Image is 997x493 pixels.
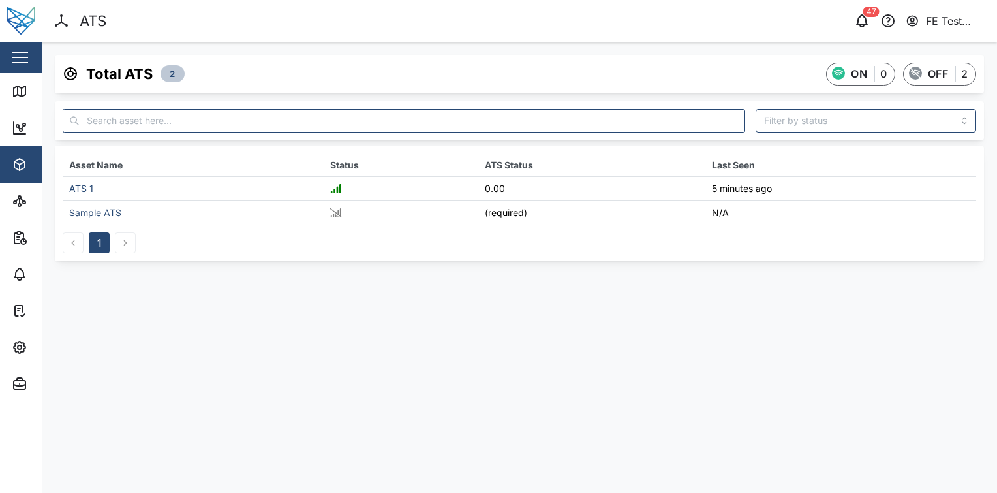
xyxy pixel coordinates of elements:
th: Last Seen [705,153,976,177]
div: Map [34,84,63,99]
div: Settings [34,340,80,355]
img: Main Logo [7,7,35,35]
td: 5 minutes ago [705,177,976,201]
div: Assets [34,157,74,172]
div: Reports [34,231,78,245]
h3: Total ATS [86,64,153,84]
div: OFF [928,66,948,82]
div: 0.00 [485,182,699,196]
th: ATS Status [478,153,705,177]
div: 47 [863,7,880,17]
th: Status [324,153,478,177]
input: Filter by status [756,109,976,133]
div: Alarms [34,267,74,281]
div: 0 [880,66,887,82]
div: FE Test Admin [926,13,986,29]
input: Search asset here... [63,109,745,133]
div: Tasks [34,304,70,318]
div: (required) [485,206,699,220]
a: ATS 1 [69,183,93,194]
div: 2 [961,66,968,82]
div: Admin [34,377,72,391]
button: FE Test Admin [905,12,987,30]
div: ATS [80,10,106,33]
div: Dashboard [34,121,93,135]
button: 1 [89,232,110,253]
div: Sites [34,194,65,208]
div: ON [851,66,867,82]
td: N/A [705,201,976,225]
th: Asset Name [63,153,324,177]
a: Sample ATS [69,207,121,218]
span: 2 [170,66,175,82]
